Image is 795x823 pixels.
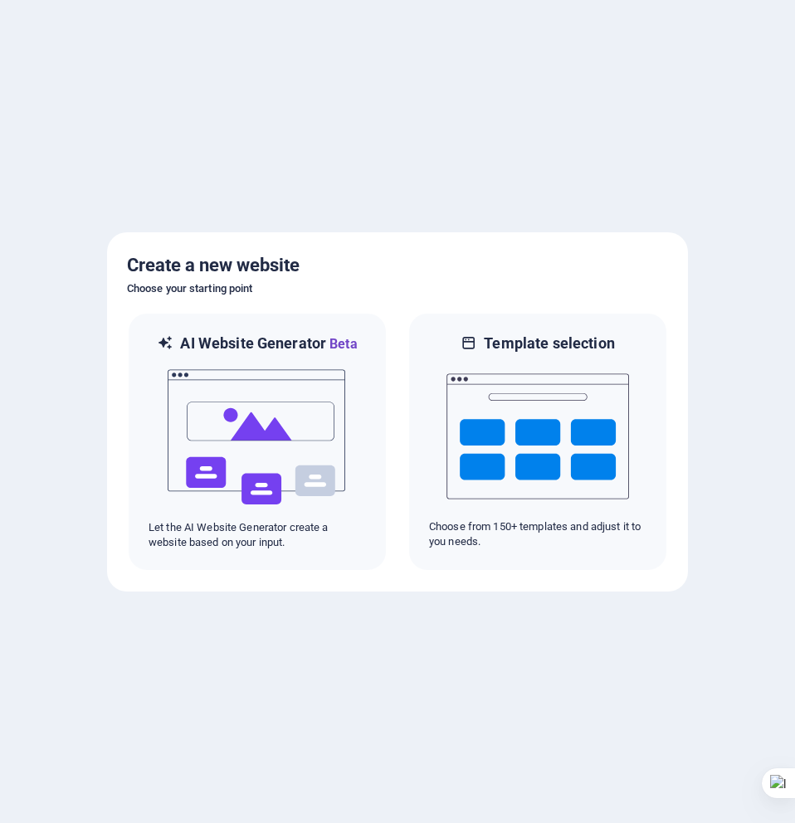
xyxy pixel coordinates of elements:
h6: Choose your starting point [127,279,668,299]
p: Let the AI Website Generator create a website based on your input. [149,520,366,550]
img: ai [166,354,349,520]
p: Choose from 150+ templates and adjust it to you needs. [429,519,646,549]
div: AI Website GeneratorBetaaiLet the AI Website Generator create a website based on your input. [127,312,388,572]
h6: Template selection [484,334,614,353]
h6: AI Website Generator [180,334,357,354]
div: Template selectionChoose from 150+ templates and adjust it to you needs. [407,312,668,572]
h5: Create a new website [127,252,668,279]
span: Beta [326,336,358,352]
